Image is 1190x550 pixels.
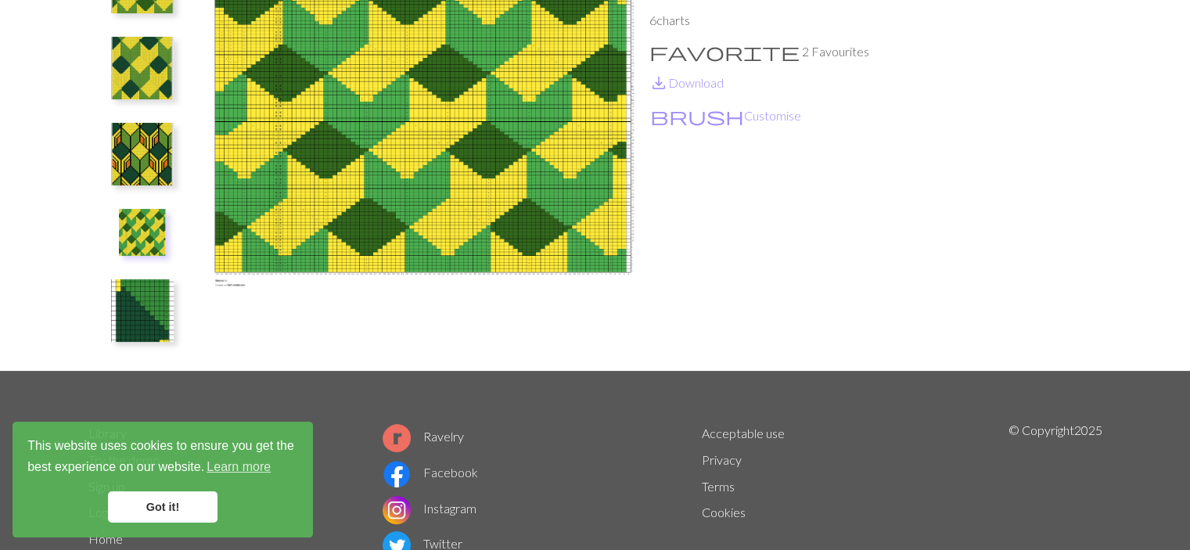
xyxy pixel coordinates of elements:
p: 2 Favourites [649,42,1102,61]
img: Front pre embroidery [111,37,174,99]
span: favorite [649,41,800,63]
span: save_alt [649,72,668,94]
a: Facebook [383,465,478,480]
a: Terms [702,479,735,494]
img: Extra Strip [111,279,174,342]
a: Privacy [702,452,742,467]
img: Sleeve [119,209,166,256]
a: DownloadDownload [649,75,724,90]
a: Instagram [383,501,476,516]
img: Facebook logo [383,460,411,488]
a: Cookies [702,505,746,519]
p: 6 charts [649,11,1102,30]
a: dismiss cookie message [108,491,218,523]
img: Ravelry logo [383,424,411,452]
div: cookieconsent [13,422,313,537]
a: Ravelry [383,429,464,444]
a: Home [88,531,123,546]
span: brush [650,105,744,127]
i: Download [649,74,668,92]
a: Acceptable use [702,426,785,440]
i: Customise [650,106,744,125]
span: This website uses cookies to ensure you get the best experience on our website. [27,437,298,479]
img: Copy of Copy of front [111,123,174,185]
button: CustomiseCustomise [649,106,802,126]
a: learn more about cookies [204,455,273,479]
i: Favourite [649,42,800,61]
img: Instagram logo [383,496,411,524]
